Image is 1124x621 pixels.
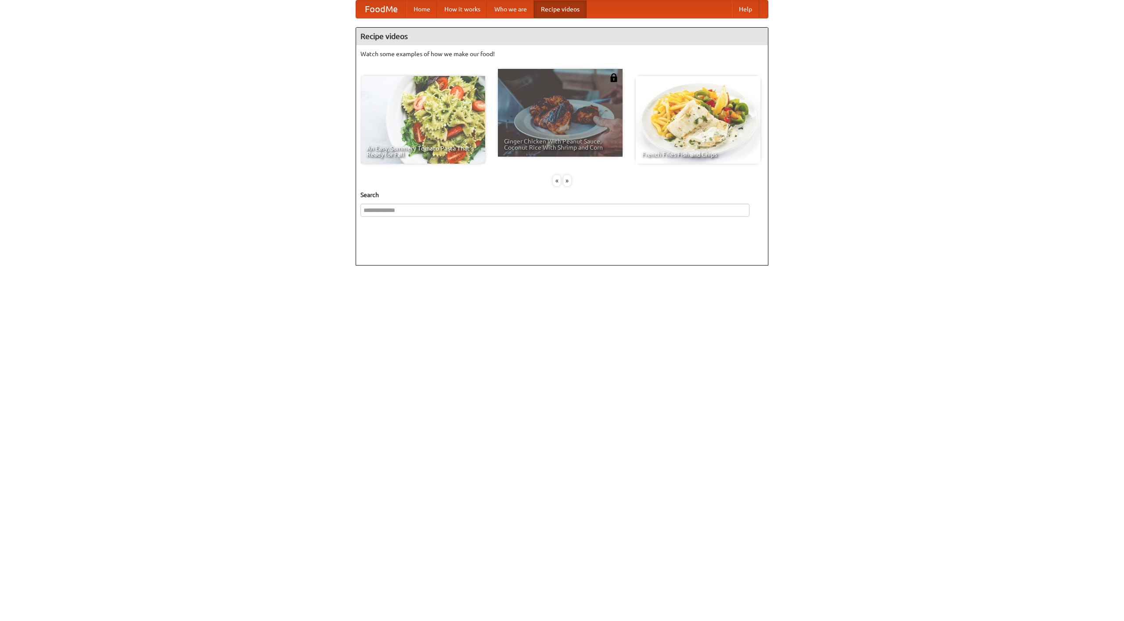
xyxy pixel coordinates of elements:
[553,175,561,186] div: «
[636,76,760,164] a: French Fries Fish and Chips
[534,0,587,18] a: Recipe videos
[437,0,487,18] a: How it works
[367,145,479,158] span: An Easy, Summery Tomato Pasta That's Ready for Fall
[360,190,764,199] h5: Search
[360,50,764,58] p: Watch some examples of how we make our food!
[642,151,754,158] span: French Fries Fish and Chips
[356,0,407,18] a: FoodMe
[360,76,485,164] a: An Easy, Summery Tomato Pasta That's Ready for Fall
[487,0,534,18] a: Who we are
[732,0,759,18] a: Help
[407,0,437,18] a: Home
[609,73,618,82] img: 483408.png
[563,175,571,186] div: »
[356,28,768,45] h4: Recipe videos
